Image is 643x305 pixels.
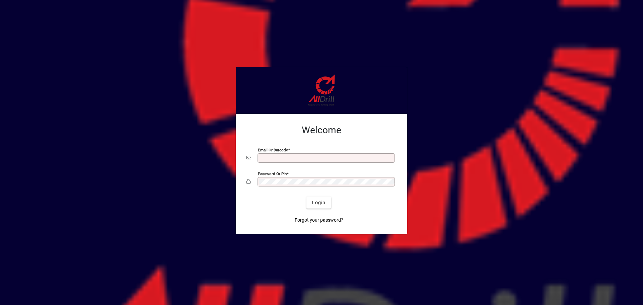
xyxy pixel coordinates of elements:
span: Login [312,199,326,206]
a: Forgot your password? [292,214,346,226]
h2: Welcome [246,125,397,136]
mat-label: Password or Pin [258,171,287,176]
span: Forgot your password? [295,217,343,224]
button: Login [306,197,331,209]
mat-label: Email or Barcode [258,148,288,152]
